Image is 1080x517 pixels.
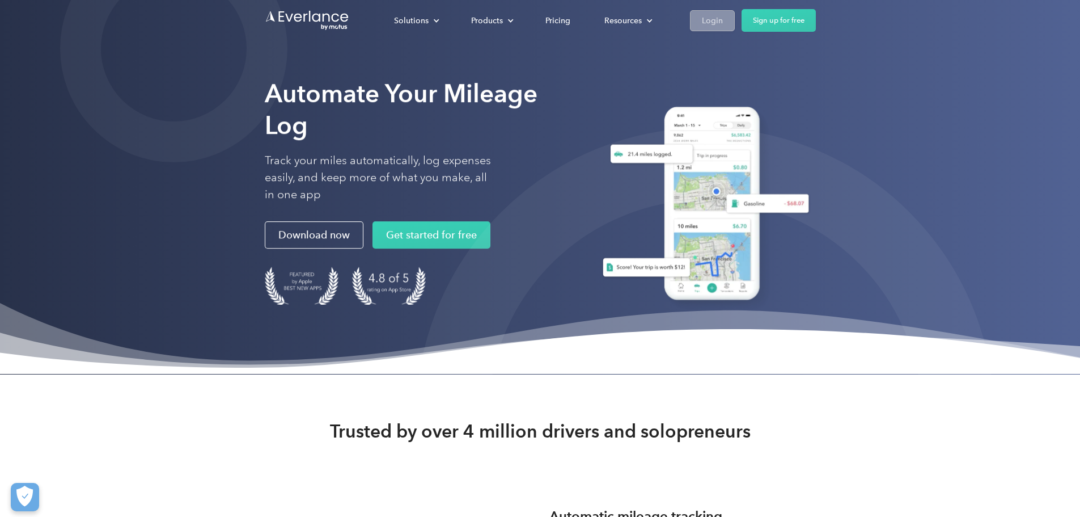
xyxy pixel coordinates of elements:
[589,98,816,313] img: Everlance, mileage tracker app, expense tracking app
[702,14,723,28] div: Login
[742,9,816,32] a: Sign up for free
[471,14,503,28] div: Products
[460,11,523,31] div: Products
[265,267,338,305] img: Badge for Featured by Apple Best New Apps
[690,10,735,31] a: Login
[11,483,39,511] button: Cookies Settings
[352,267,426,305] img: 4.9 out of 5 stars on the app store
[265,78,537,140] strong: Automate Your Mileage Log
[545,14,570,28] div: Pricing
[534,11,582,31] a: Pricing
[265,221,363,249] a: Download now
[265,10,350,31] a: Go to homepage
[330,420,751,443] strong: Trusted by over 4 million drivers and solopreneurs
[604,14,642,28] div: Resources
[394,14,429,28] div: Solutions
[265,152,492,203] p: Track your miles automatically, log expenses easily, and keep more of what you make, all in one app
[383,11,448,31] div: Solutions
[593,11,662,31] div: Resources
[372,221,490,249] a: Get started for free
